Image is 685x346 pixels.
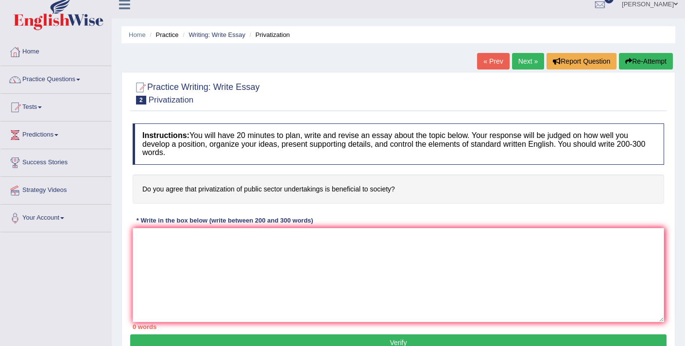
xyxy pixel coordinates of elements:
[133,123,664,165] h4: You will have 20 minutes to plan, write and revise an essay about the topic below. Your response ...
[0,38,111,63] a: Home
[512,53,544,69] a: Next »
[133,174,664,204] h4: Do you agree that privatization of public sector undertakings is beneficial to society?
[0,177,111,201] a: Strategy Videos
[0,66,111,90] a: Practice Questions
[136,96,146,104] span: 2
[133,216,317,225] div: * Write in the box below (write between 200 and 300 words)
[133,322,664,331] div: 0 words
[142,131,189,139] b: Instructions:
[0,149,111,173] a: Success Stories
[149,95,194,104] small: Privatization
[133,80,259,104] h2: Practice Writing: Write Essay
[129,31,146,38] a: Home
[188,31,245,38] a: Writing: Write Essay
[0,94,111,118] a: Tests
[147,30,178,39] li: Practice
[0,121,111,146] a: Predictions
[477,53,509,69] a: « Prev
[547,53,616,69] button: Report Question
[0,205,111,229] a: Your Account
[619,53,673,69] button: Re-Attempt
[247,30,290,39] li: Privatization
